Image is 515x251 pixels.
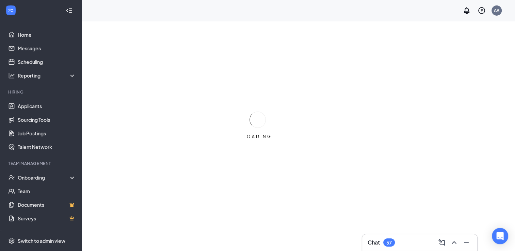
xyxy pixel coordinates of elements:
a: Job Postings [18,127,76,140]
svg: Minimize [462,238,470,247]
svg: QuestionInfo [478,6,486,15]
a: Scheduling [18,55,76,69]
div: AA [494,7,499,13]
a: SurveysCrown [18,212,76,225]
svg: Notifications [463,6,471,15]
svg: Analysis [8,72,15,79]
a: Applicants [18,99,76,113]
a: DocumentsCrown [18,198,76,212]
div: 57 [386,240,392,246]
div: Open Intercom Messenger [492,228,508,244]
button: ComposeMessage [436,237,447,248]
a: Messages [18,41,76,55]
a: Sourcing Tools [18,113,76,127]
svg: WorkstreamLogo [7,7,14,14]
div: Reporting [18,72,76,79]
svg: ChevronUp [450,238,458,247]
button: Minimize [461,237,472,248]
a: Team [18,184,76,198]
div: Hiring [8,89,75,95]
a: Talent Network [18,140,76,154]
div: Switch to admin view [18,237,65,244]
a: Home [18,28,76,41]
div: Team Management [8,161,75,166]
div: LOADING [241,134,275,139]
svg: ComposeMessage [438,238,446,247]
button: ChevronUp [449,237,460,248]
h3: Chat [368,239,380,246]
svg: Collapse [66,7,73,14]
svg: UserCheck [8,174,15,181]
svg: Settings [8,237,15,244]
div: Onboarding [18,174,70,181]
